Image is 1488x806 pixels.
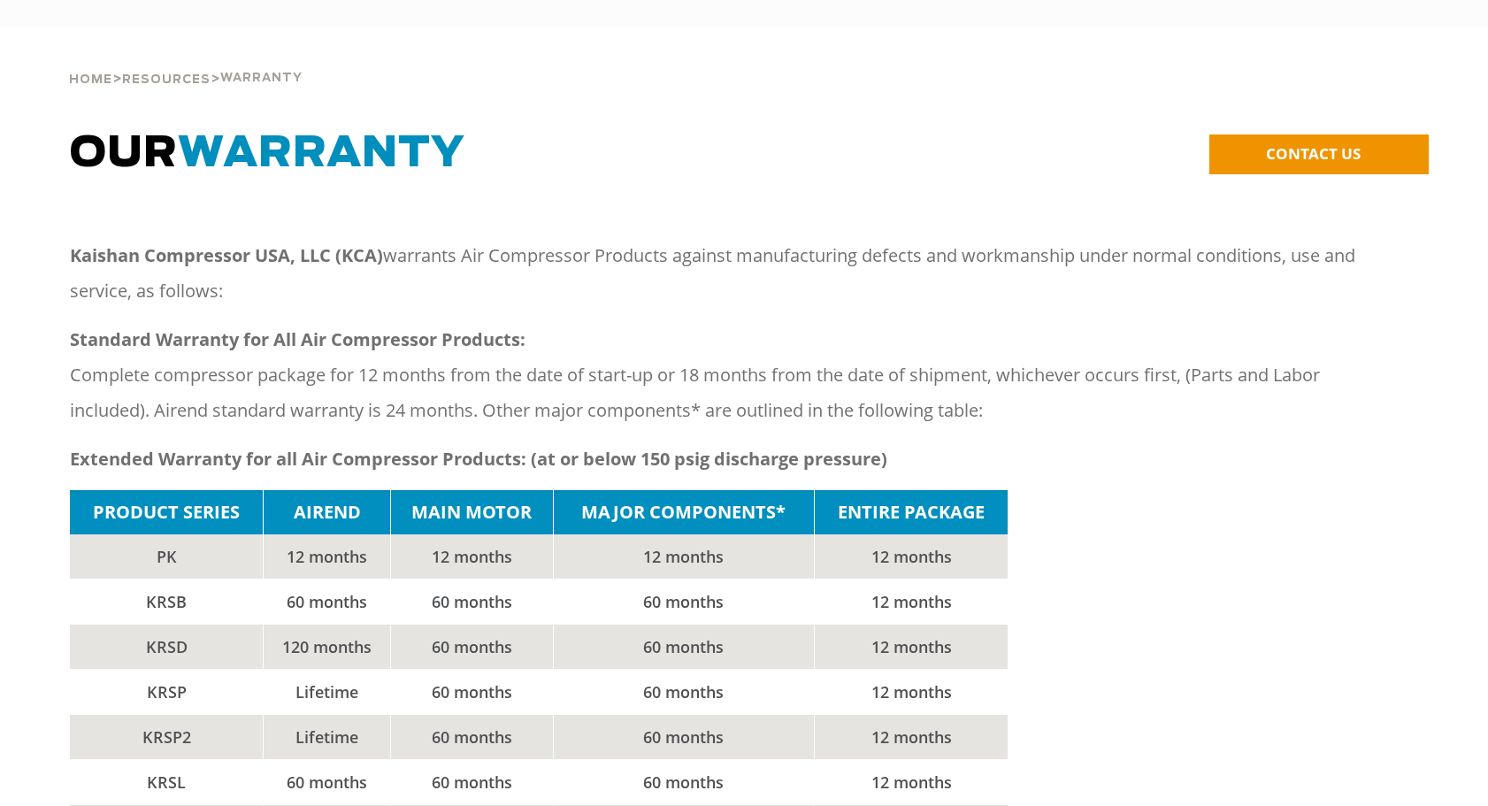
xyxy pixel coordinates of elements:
td: KRSD [70,625,264,670]
td: 12 months [815,715,1009,760]
td: 12 months [815,760,1009,805]
td: PRODUCT SERIES [70,490,264,534]
span: WARRANTY [178,133,465,175]
p: warrants Air Compressor Products against manufacturing defects and workmanship under normal condi... [70,238,1385,309]
span: Home [69,74,112,86]
td: MAIN MOTOR [390,490,553,534]
td: PK [70,534,264,580]
td: AIREND [264,490,390,534]
td: 120 months [264,625,390,670]
td: 12 months [815,534,1009,580]
td: 60 months [390,580,553,625]
td: 60 months [553,580,815,625]
td: Lifetime [264,670,390,715]
td: 60 months [553,760,815,805]
div: > > [69,27,303,94]
td: KRSB [70,580,264,625]
a: CONTACT US [1209,134,1429,174]
p: Complete compressor package for 12 months from the date of start-up or 18 months from the date of... [70,322,1385,428]
td: 12 months [815,580,1009,625]
td: 60 months [390,760,553,805]
td: KRSP2 [70,715,264,760]
strong: Standard Warranty for All Air Compressor Products: [70,327,525,351]
td: ENTIRE PACKAGE [815,490,1009,534]
strong: Kaishan Compressor USA, LLC (KCA) [70,243,383,267]
td: MAJOR COMPONENTS* [553,490,815,534]
td: 12 months [264,534,390,580]
td: 60 months [264,760,390,805]
span: CONTACT US [1266,143,1361,164]
td: 12 months [815,625,1009,670]
td: 12 months [815,670,1009,715]
td: 60 months [553,670,815,715]
td: 60 months [264,580,390,625]
td: 12 months [553,534,815,580]
td: KRSL [70,760,264,805]
span: Warranty [220,73,303,84]
td: 60 months [390,625,553,670]
td: 12 months [390,534,553,580]
td: KRSP [70,670,264,715]
td: 60 months [553,715,815,760]
a: Resources [122,71,211,87]
a: Home [69,71,112,87]
td: 60 months [553,625,815,670]
td: Lifetime [264,715,390,760]
td: 60 months [390,670,553,715]
span: OUR [70,133,465,175]
strong: Extended Warranty for all Air Compressor Products: (at or below 150 psig discharge pressure) [70,447,887,471]
td: 60 months [390,715,553,760]
span: Resources [122,74,211,86]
